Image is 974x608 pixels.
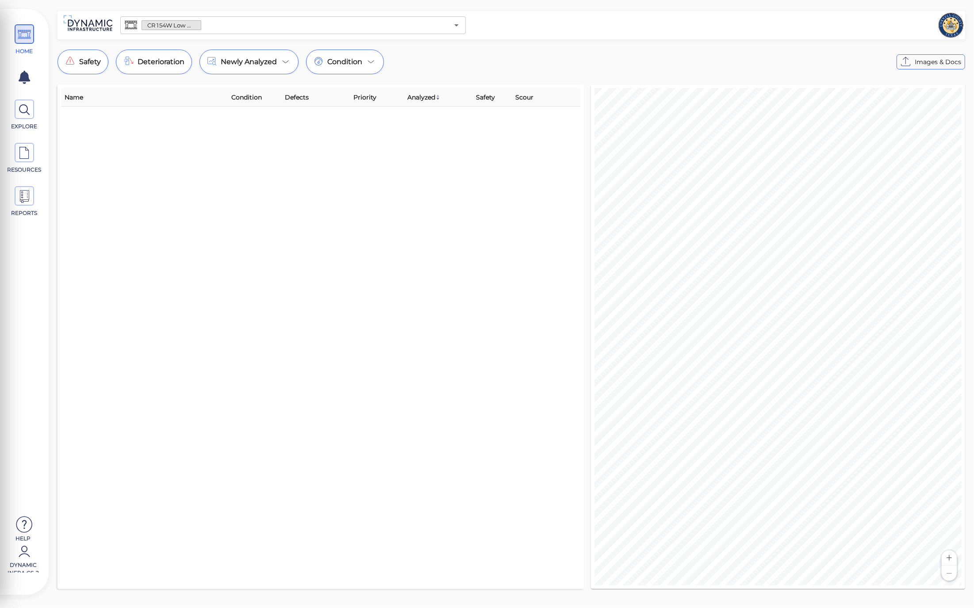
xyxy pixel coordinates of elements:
span: Priority [354,92,377,103]
span: Dynamic Infra CS-2 [4,561,42,573]
canvas: Map [594,88,962,586]
button: Zoom in [942,551,957,566]
span: Scour [515,92,533,103]
span: Help [4,535,42,542]
span: HOME [6,47,43,55]
span: Defects [285,92,309,103]
span: Images & Docs [915,57,961,67]
span: CR 154W Low Water Crossing-608 [142,21,201,30]
iframe: Chat [936,568,967,601]
span: RESOURCES [6,166,43,174]
a: HOME [4,24,44,55]
span: Condition [327,57,362,67]
img: sort_z_to_a [435,95,441,100]
a: RESOURCES [4,143,44,174]
span: Name [65,92,83,103]
span: Safety [476,92,495,103]
span: REPORTS [6,209,43,217]
span: Condition [231,92,262,103]
span: Analyzed [407,92,441,103]
button: Open [450,19,463,31]
span: EXPLORE [6,122,43,130]
a: REPORTS [4,186,44,217]
span: Safety [79,57,101,67]
a: EXPLORE [4,99,44,130]
button: Images & Docs [897,54,965,69]
span: Newly Analyzed [221,57,277,67]
button: Zoom out [942,566,957,581]
span: Deterioration [138,57,184,67]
